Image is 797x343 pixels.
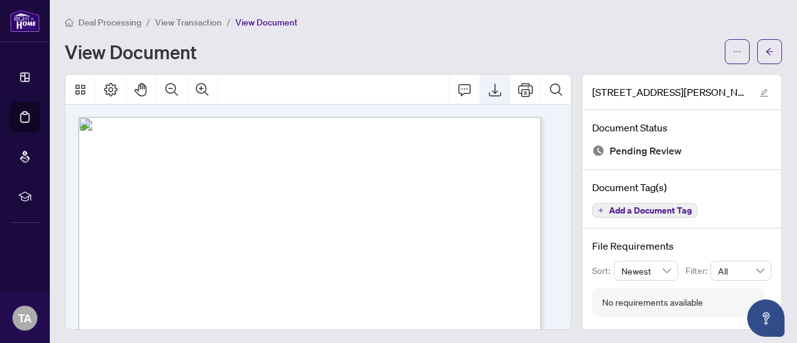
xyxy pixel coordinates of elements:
h4: File Requirements [592,238,771,253]
span: Pending Review [610,143,682,159]
button: Add a Document Tag [592,203,697,218]
h4: Document Status [592,120,771,135]
li: / [227,15,230,29]
span: Newest [621,261,671,280]
p: Filter: [686,264,710,278]
span: ellipsis [733,47,742,56]
h4: Document Tag(s) [592,180,771,195]
li: / [146,15,150,29]
span: plus [598,207,604,214]
span: TA [18,309,32,327]
span: Deal Processing [78,17,141,28]
span: home [65,18,73,27]
span: edit [760,88,768,97]
span: View Transaction [155,17,222,28]
span: Add a Document Tag [609,206,692,215]
p: Sort: [592,264,614,278]
h1: View Document [65,42,197,62]
span: [STREET_ADDRESS][PERSON_NAME]-REVISED Trade sheet-[PERSON_NAME] to review.pdf [592,85,748,100]
div: No requirements available [602,296,703,309]
img: Document Status [592,144,605,157]
span: View Document [235,17,298,28]
button: Open asap [747,299,785,337]
span: arrow-left [765,47,774,56]
img: logo [10,9,40,32]
span: All [718,261,764,280]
